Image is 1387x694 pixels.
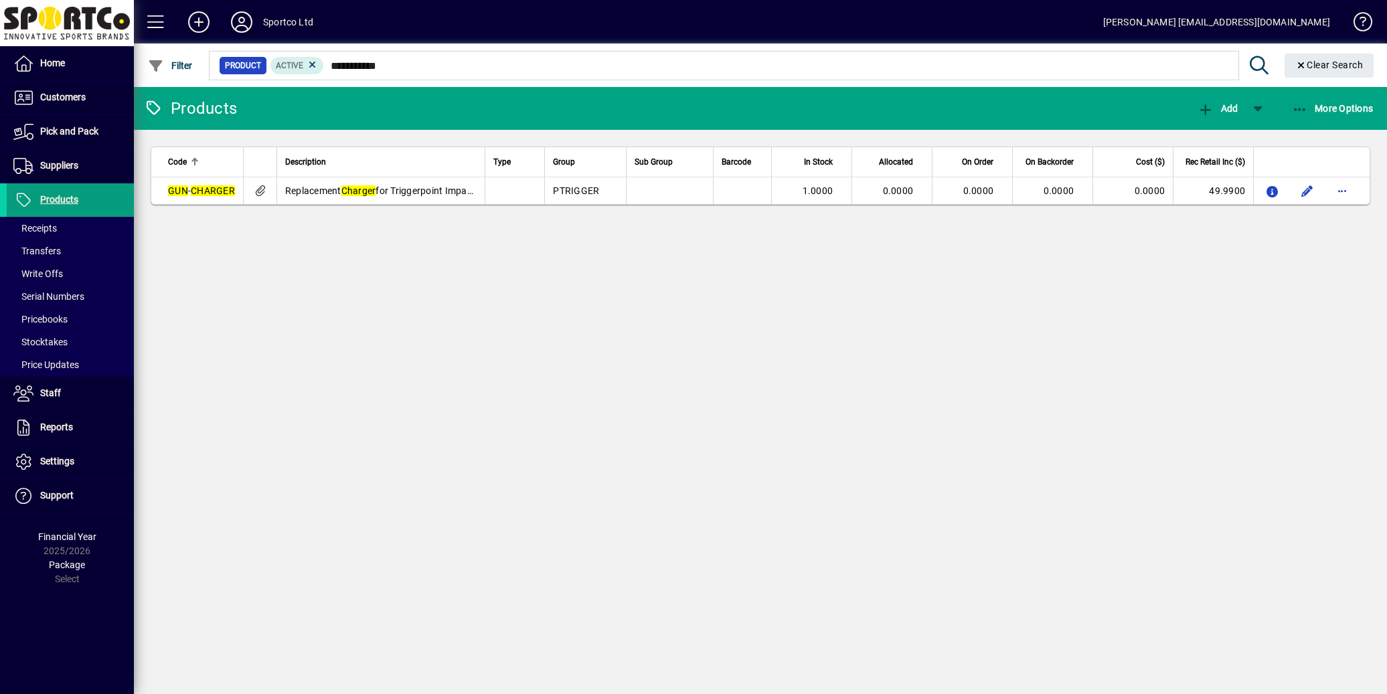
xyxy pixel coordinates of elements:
[1173,177,1253,204] td: 49.9900
[722,155,751,169] span: Barcode
[7,149,134,183] a: Suppliers
[7,445,134,479] a: Settings
[780,155,845,169] div: In Stock
[7,115,134,149] a: Pick and Pack
[13,337,68,347] span: Stocktakes
[1198,103,1238,114] span: Add
[803,185,833,196] span: 1.0000
[7,331,134,353] a: Stocktakes
[635,155,705,169] div: Sub Group
[1343,3,1370,46] a: Knowledge Base
[1331,180,1353,201] button: More options
[7,47,134,80] a: Home
[177,10,220,34] button: Add
[40,58,65,68] span: Home
[40,422,73,432] span: Reports
[7,377,134,410] a: Staff
[553,155,575,169] span: Group
[285,155,477,169] div: Description
[13,314,68,325] span: Pricebooks
[635,155,673,169] span: Sub Group
[168,155,187,169] span: Code
[38,531,96,542] span: Financial Year
[941,155,1005,169] div: On Order
[553,155,618,169] div: Group
[220,10,263,34] button: Profile
[225,59,261,72] span: Product
[1194,96,1241,120] button: Add
[276,61,303,70] span: Active
[553,185,599,196] span: PTRIGGER
[40,160,78,171] span: Suppliers
[168,185,235,196] span: -
[860,155,925,169] div: Allocated
[1295,60,1364,70] span: Clear Search
[7,353,134,376] a: Price Updates
[722,155,763,169] div: Barcode
[13,223,57,234] span: Receipts
[1103,11,1330,33] div: [PERSON_NAME] [EMAIL_ADDRESS][DOMAIN_NAME]
[13,268,63,279] span: Write Offs
[1021,155,1086,169] div: On Backorder
[7,262,134,285] a: Write Offs
[1285,54,1374,78] button: Clear
[7,285,134,308] a: Serial Numbers
[191,185,235,196] em: CHARGER
[7,240,134,262] a: Transfers
[1297,180,1318,201] button: Edit
[7,81,134,114] a: Customers
[145,54,196,78] button: Filter
[962,155,993,169] span: On Order
[1292,103,1374,114] span: More Options
[1092,177,1173,204] td: 0.0000
[144,98,237,119] div: Products
[879,155,913,169] span: Allocated
[13,246,61,256] span: Transfers
[7,217,134,240] a: Receipts
[1186,155,1245,169] span: Rec Retail Inc ($)
[40,194,78,205] span: Products
[13,359,79,370] span: Price Updates
[40,456,74,466] span: Settings
[493,155,536,169] div: Type
[285,155,326,169] span: Description
[1044,185,1074,196] span: 0.0000
[40,126,98,137] span: Pick and Pack
[883,185,914,196] span: 0.0000
[40,387,61,398] span: Staff
[168,185,188,196] em: GUN
[40,92,86,102] span: Customers
[40,490,74,501] span: Support
[1136,155,1165,169] span: Cost ($)
[963,185,994,196] span: 0.0000
[7,308,134,331] a: Pricebooks
[285,185,544,196] span: Replacement for Triggerpoint Impact Percussion
[804,155,833,169] span: In Stock
[493,155,511,169] span: Type
[1026,155,1074,169] span: On Backorder
[263,11,313,33] div: Sportco Ltd
[168,155,235,169] div: Code
[270,57,324,74] mat-chip: Activation Status: Active
[341,185,376,196] em: Charger
[1289,96,1377,120] button: More Options
[148,60,193,71] span: Filter
[13,291,84,302] span: Serial Numbers
[7,411,134,444] a: Reports
[7,479,134,513] a: Support
[49,559,85,570] span: Package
